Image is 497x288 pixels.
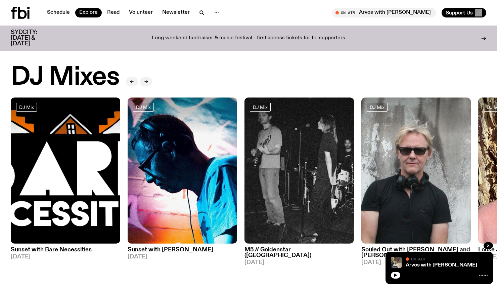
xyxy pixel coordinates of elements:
[11,97,120,244] img: Bare Necessities
[250,103,271,112] a: DJ Mix
[361,247,471,258] h3: Souled Out with [PERSON_NAME] and [PERSON_NAME]
[11,247,120,253] h3: Sunset with Bare Necessities
[361,260,471,265] span: [DATE]
[253,105,268,110] span: DJ Mix
[152,35,345,41] p: Long weekend fundraiser & music festival - first access tickets for fbi supporters
[125,8,157,17] a: Volunteer
[11,30,54,47] h3: SYDCITY: [DATE] & [DATE]
[75,8,102,17] a: Explore
[11,254,120,260] span: [DATE]
[244,244,354,265] a: M5 // Goldenstar ([GEOGRAPHIC_DATA])[DATE]
[133,103,154,112] a: DJ Mix
[128,244,237,260] a: Sunset with [PERSON_NAME][DATE]
[103,8,124,17] a: Read
[244,260,354,265] span: [DATE]
[244,247,354,258] h3: M5 // Goldenstar ([GEOGRAPHIC_DATA])
[406,262,477,268] a: Arvos with [PERSON_NAME]
[370,105,385,110] span: DJ Mix
[19,105,34,110] span: DJ Mix
[128,254,237,260] span: [DATE]
[128,247,237,253] h3: Sunset with [PERSON_NAME]
[361,244,471,265] a: Souled Out with [PERSON_NAME] and [PERSON_NAME][DATE]
[446,10,473,16] span: Support Us
[128,97,237,244] img: Simon Caldwell stands side on, looking downwards. He has headphones on. Behind him is a brightly ...
[158,8,194,17] a: Newsletter
[11,65,119,90] h2: DJ Mixes
[411,257,425,261] span: On Air
[442,8,486,17] button: Support Us
[11,244,120,260] a: Sunset with Bare Necessities[DATE]
[361,97,471,244] img: Stephen looks directly at the camera, wearing a black tee, black sunglasses and headphones around...
[332,8,436,17] button: On AirArvos with [PERSON_NAME]
[16,103,37,112] a: DJ Mix
[43,8,74,17] a: Schedule
[136,105,151,110] span: DJ Mix
[367,103,388,112] a: DJ Mix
